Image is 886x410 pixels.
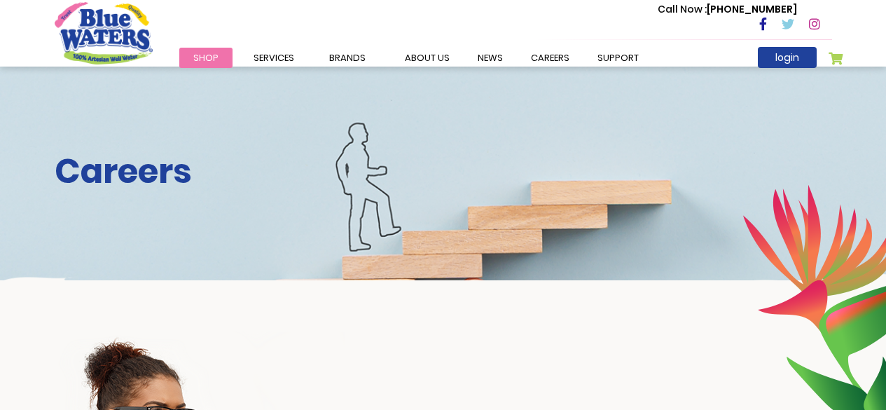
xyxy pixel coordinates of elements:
[658,2,707,16] span: Call Now :
[758,47,817,68] a: login
[55,2,153,64] a: store logo
[658,2,797,17] p: [PHONE_NUMBER]
[193,51,219,64] span: Shop
[517,48,583,68] a: careers
[583,48,653,68] a: support
[329,51,366,64] span: Brands
[391,48,464,68] a: about us
[55,151,832,192] h2: Careers
[464,48,517,68] a: News
[254,51,294,64] span: Services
